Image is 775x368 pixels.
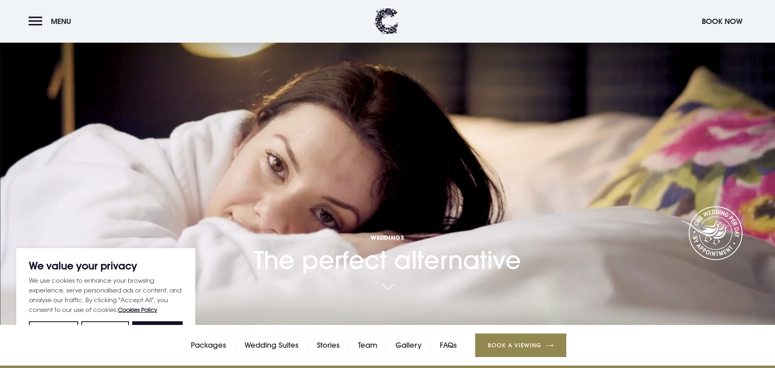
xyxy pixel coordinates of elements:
[29,275,183,315] p: We use cookies to enhance your browsing experience, serve personalised ads or content, and analys...
[254,234,521,241] span: Weddings
[358,339,377,351] a: Team
[395,339,421,351] a: Gallery
[81,321,129,339] button: Reject All
[29,321,78,339] button: Customise
[245,339,299,351] a: Wedding Suites
[698,13,747,30] button: Book Now
[317,339,340,351] a: Stories
[475,333,566,357] a: Book a Viewing
[374,8,399,35] img: Clandeboye Lodge
[191,339,226,351] a: Packages
[440,339,457,351] a: FAQs
[254,188,521,275] h1: The perfect alternative
[118,306,157,313] a: Cookies Policy
[16,248,195,352] div: We value your privacy
[28,13,75,30] button: Menu
[51,17,71,26] span: Menu
[29,261,183,271] p: We value your privacy
[132,321,183,339] button: Accept All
